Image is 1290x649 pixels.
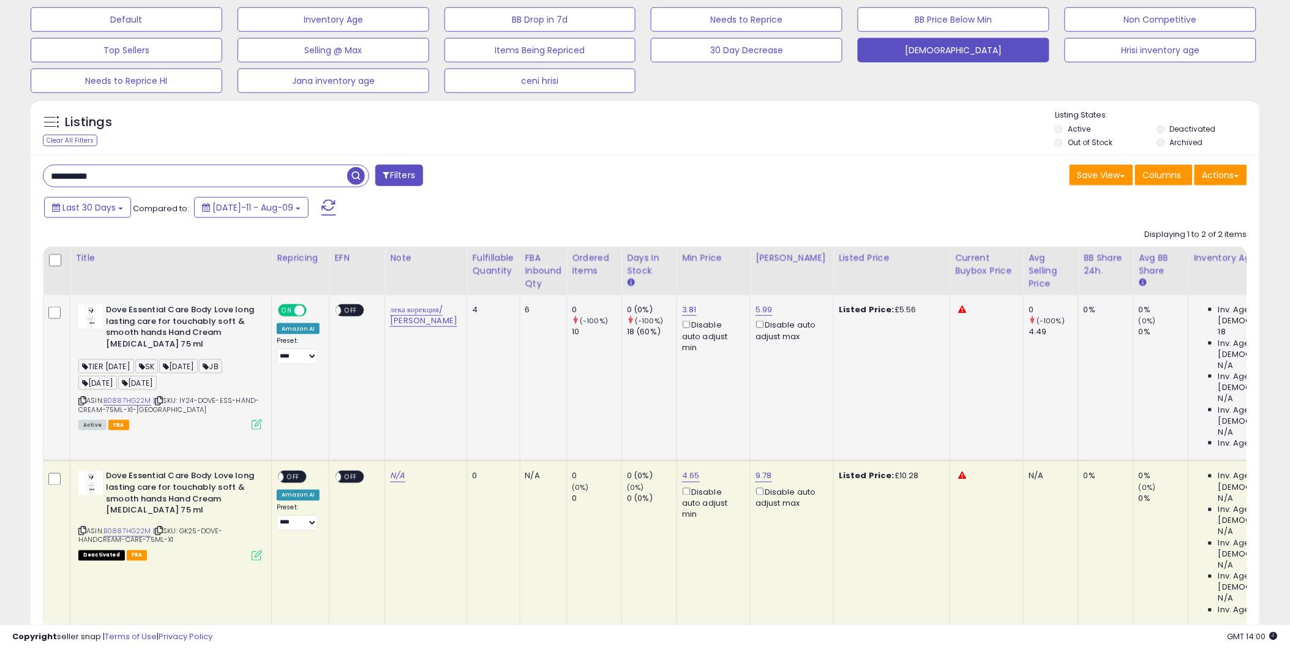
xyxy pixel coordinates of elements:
[103,527,151,537] a: B0887HG22M
[1139,326,1188,337] div: 0%
[159,631,212,642] a: Privacy Policy
[839,304,940,315] div: £5.56
[75,252,266,264] div: Title
[472,304,510,315] div: 4
[118,376,157,390] span: [DATE]
[1139,277,1146,288] small: Avg BB Share.
[31,38,222,62] button: Top Sellers
[78,527,223,545] span: | SKU: GK25-DOVE-HANDCREAM-CARE-75ML-X1
[1068,137,1112,148] label: Out of Stock
[1037,316,1065,326] small: (-100%)
[390,304,457,327] a: лека корекция/ [PERSON_NAME]
[103,396,151,406] a: B0887HG22M
[1055,110,1259,121] p: Listing States:
[283,472,303,482] span: OFF
[682,252,745,264] div: Min Price
[627,304,677,315] div: 0 (0%)
[342,472,361,482] span: OFF
[1065,7,1256,32] button: Non Competitive
[1139,471,1188,482] div: 0%
[1084,304,1124,315] div: 0%
[525,252,562,290] div: FBA inbound Qty
[277,504,320,531] div: Preset:
[682,304,697,316] a: 3.81
[279,306,294,316] span: ON
[159,359,198,373] span: [DATE]
[78,304,262,429] div: ASIN:
[105,631,157,642] a: Terms of Use
[1084,471,1124,482] div: 0%
[444,38,636,62] button: Items Being Repriced
[756,304,773,316] a: 5.99
[1218,438,1283,449] span: Inv. Age 181 Plus:
[1029,471,1069,482] div: N/A
[651,7,842,32] button: Needs to Reprice
[651,38,842,62] button: 30 Day Decrease
[682,470,700,482] a: 4.65
[108,420,129,430] span: FBA
[1170,137,1203,148] label: Archived
[1135,165,1193,186] button: Columns
[572,493,621,505] div: 0
[277,252,324,264] div: Repricing
[1139,483,1156,493] small: (0%)
[635,316,663,326] small: (-100%)
[106,471,255,519] b: Dove Essential Care Body Love long lasting care for touchably soft & smooth hands Hand Cream [MED...
[839,470,894,482] b: Listed Price:
[1029,252,1073,290] div: Avg Selling Price
[106,304,255,353] b: Dove Essential Care Body Love long lasting care for touchably soft & smooth hands Hand Cream [MED...
[1218,560,1233,571] span: N/A
[1084,252,1128,277] div: BB Share 24h.
[839,304,894,315] b: Listed Price:
[390,252,462,264] div: Note
[580,316,608,326] small: (-100%)
[955,252,1018,277] div: Current Buybox Price
[390,470,405,482] a: N/A
[572,471,621,482] div: 0
[1068,124,1090,134] label: Active
[472,471,510,482] div: 0
[1139,252,1183,277] div: Avg BB Share
[277,337,320,364] div: Preset:
[133,203,189,214] span: Compared to:
[238,69,429,93] button: Jana inventory age
[572,304,621,315] div: 0
[1139,304,1188,315] div: 0%
[78,304,103,329] img: 31CK4kVYXUL._SL40_.jpg
[444,7,636,32] button: BB Drop in 7d
[627,277,634,288] small: Days In Stock.
[1070,165,1133,186] button: Save View
[839,471,940,482] div: £10.28
[1029,326,1078,337] div: 4.49
[238,7,429,32] button: Inventory Age
[44,197,131,218] button: Last 30 Days
[858,7,1049,32] button: BB Price Below Min
[1218,326,1226,337] span: 18
[62,201,116,214] span: Last 30 Days
[31,69,222,93] button: Needs to Reprice HI
[1139,316,1156,326] small: (0%)
[858,38,1049,62] button: [DEMOGRAPHIC_DATA]
[525,471,558,482] div: N/A
[194,197,309,218] button: [DATE]-11 - Aug-09
[572,483,589,493] small: (0%)
[1218,427,1233,438] span: N/A
[199,359,222,373] span: JB
[31,7,222,32] button: Default
[1218,605,1283,616] span: Inv. Age 181 Plus:
[78,376,117,390] span: [DATE]
[1065,38,1256,62] button: Hrisi inventory age
[1139,493,1188,505] div: 0%
[12,631,212,643] div: seller snap | |
[682,318,741,353] div: Disable auto adjust min
[1218,393,1233,404] span: N/A
[756,318,824,342] div: Disable auto adjust max
[627,471,677,482] div: 0 (0%)
[1228,631,1278,642] span: 2025-09-9 14:00 GMT
[1218,527,1233,538] span: N/A
[78,471,103,495] img: 31CK4kVYXUL._SL40_.jpg
[627,483,644,493] small: (0%)
[756,470,772,482] a: 9.78
[334,252,380,264] div: EFN
[627,326,677,337] div: 18 (60%)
